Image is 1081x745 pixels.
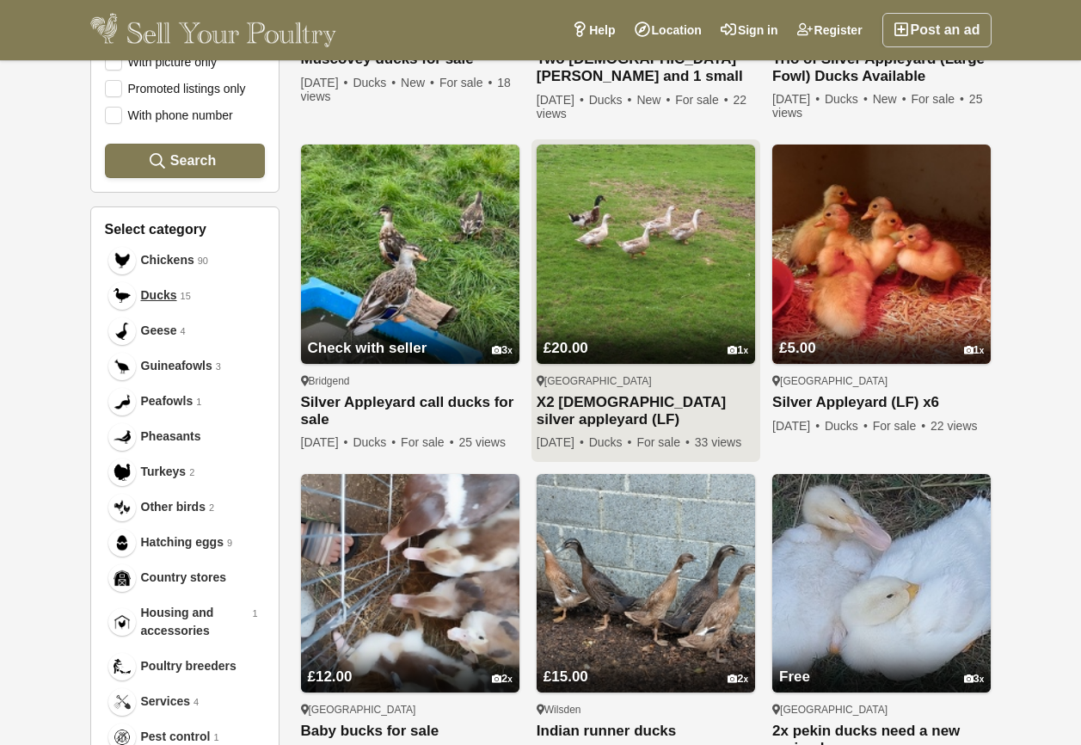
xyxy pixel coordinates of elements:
span: [DATE] [301,76,350,89]
span: New [401,76,436,89]
a: Silver Appleyard (LF) x6 [772,394,991,412]
div: 1 [728,344,748,357]
span: Ducks [353,435,397,449]
span: Pheasants [141,428,201,446]
div: [GEOGRAPHIC_DATA] [772,374,991,388]
em: 4 [193,695,199,710]
span: For sale [636,435,691,449]
span: 25 views [458,435,505,449]
span: [DATE] [301,435,350,449]
em: 9 [227,536,232,551]
span: Hatching eggs [141,533,224,551]
div: [GEOGRAPHIC_DATA] [772,703,991,717]
span: Ducks [825,419,869,433]
span: [DATE] [537,93,586,107]
em: 1 [213,730,218,745]
a: Housing and accessories Housing and accessories 1 [105,595,265,649]
span: For sale [873,419,927,433]
em: 2 [209,501,214,515]
span: Search [170,152,216,169]
a: Register [788,13,872,47]
img: Hatching eggs [114,534,131,551]
a: Turkeys Turkeys 2 [105,454,265,489]
a: Indian runner ducks [537,723,755,741]
span: New [873,92,908,106]
a: Chickens Chickens 90 [105,243,265,278]
a: £20.00 1 [537,307,755,364]
div: 2 [492,673,513,686]
span: Ducks [141,286,177,305]
label: With picture only [105,53,217,69]
a: X2 [DEMOGRAPHIC_DATA] silver appleyard (LF) [537,394,755,428]
span: For sale [675,93,729,107]
a: Ducks Ducks 15 [105,278,265,313]
a: Hatching eggs Hatching eggs 9 [105,525,265,560]
a: Peafowls Peafowls 1 [105,384,265,419]
img: Chickens [114,252,131,269]
span: 18 views [301,76,511,103]
a: Guineafowls Guineafowls 3 [105,348,265,384]
img: Other birds [114,499,131,516]
span: Services [141,693,191,711]
h3: Select category [105,221,265,237]
a: Country stores Country stores [105,560,265,595]
img: Guineafowls [114,358,131,375]
img: Housing and accessories [114,613,131,631]
img: Services [114,693,131,711]
span: Guineafowls [141,357,212,375]
a: £12.00 2 [301,636,519,693]
img: Country stores [114,570,131,587]
a: Pheasants Pheasants [105,419,265,454]
a: Other birds Other birds 2 [105,489,265,525]
div: Wilsden [537,703,755,717]
span: Peafowls [141,392,193,410]
img: X2 female silver appleyard (LF) [537,145,755,363]
img: Turkeys [114,464,131,481]
span: For sale [401,435,455,449]
img: Indian runner ducks [537,474,755,693]
span: Ducks [589,93,634,107]
a: £5.00 1 [772,307,991,364]
span: Ducks [589,435,634,449]
span: Chickens [141,251,194,269]
label: Promoted listings only [105,80,246,95]
a: Silver Appleyard call ducks for sale [301,394,519,428]
div: [GEOGRAPHIC_DATA] [537,374,755,388]
span: For sale [911,92,965,106]
a: Sign in [711,13,788,47]
a: Location [625,13,711,47]
div: 3 [964,673,985,686]
em: 2 [189,465,194,480]
span: £12.00 [308,668,353,685]
a: Trio of Silver Appleyard (Large Fowl) Ducks Available [772,51,991,85]
div: 3 [492,344,513,357]
span: Other birds [141,498,206,516]
span: £5.00 [779,340,816,356]
a: Two [DEMOGRAPHIC_DATA] [PERSON_NAME] and 1 small white chicken [537,51,755,86]
div: Bridgend [301,374,519,388]
span: Housing and accessories [141,604,249,640]
em: 3 [216,360,221,374]
span: Ducks [825,92,869,106]
span: Country stores [141,569,227,587]
span: [DATE] [772,92,821,106]
a: £15.00 2 [537,636,755,693]
img: Peafowls [114,393,131,410]
button: Search [105,144,265,178]
em: 4 [181,324,186,339]
img: Ducks [114,287,131,305]
div: 2 [728,673,748,686]
span: New [636,93,672,107]
div: [GEOGRAPHIC_DATA] [301,703,519,717]
span: 22 views [931,419,977,433]
span: [DATE] [772,419,821,433]
span: Check with seller [308,340,427,356]
a: Free 3 [772,636,991,693]
span: Ducks [353,76,397,89]
img: Pheasants [114,428,131,446]
a: Geese Geese 4 [105,313,265,348]
img: Silver Appleyard call ducks for sale [301,145,519,363]
a: Poultry breeders Poultry breeders [105,649,265,684]
span: Poultry breeders [141,657,236,675]
div: 1 [964,344,985,357]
